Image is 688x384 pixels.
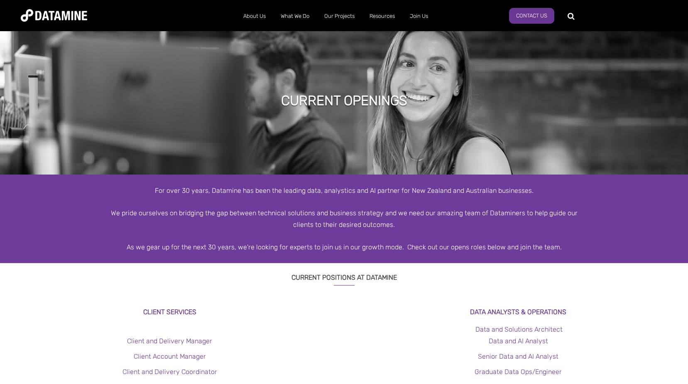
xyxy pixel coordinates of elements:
a: Data and Solutions Architect [475,325,563,333]
h3: CURRENT POSITIONS AT DATAMINE [108,263,581,286]
a: About Us [236,5,273,27]
h3: Data Analysts & Operations [369,306,667,318]
div: As we gear up for the next 30 years, we're looking for experts to join us in our growth mode. Che... [108,241,581,253]
a: Senior Data and AI Analyst [478,352,558,360]
a: Graduate Data Ops/Engineer [475,368,562,376]
a: Resources [362,5,402,27]
a: Client and Delivery Coordinator [122,368,217,376]
a: Our Projects [317,5,362,27]
img: Datamine [21,9,87,22]
div: For over 30 years, Datamine has been the leading data, analystics and AI partner for New Zealand ... [108,185,581,196]
a: Client Account Manager [134,352,206,360]
a: Client and Delivery Manager [127,337,212,345]
a: Contact Us [509,8,554,24]
h1: Current Openings [281,91,407,110]
div: We pride ourselves on bridging the gap between technical solutions and business strategy and we n... [108,207,581,230]
a: Data and AI Analyst [489,337,548,345]
a: What We Do [273,5,317,27]
h3: Client Services [21,306,319,318]
a: Join Us [402,5,436,27]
